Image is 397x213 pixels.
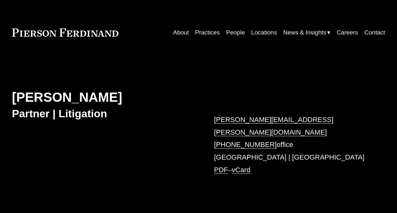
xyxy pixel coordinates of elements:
a: folder dropdown [283,27,330,39]
h2: [PERSON_NAME] [12,89,199,105]
a: vCard [232,166,250,174]
span: News & Insights [283,27,326,38]
a: Practices [195,27,220,39]
h3: Partner | Litigation [12,107,199,120]
a: Careers [337,27,358,39]
p: office [GEOGRAPHIC_DATA] | [GEOGRAPHIC_DATA] – [214,113,370,176]
a: About [173,27,189,39]
a: Locations [251,27,277,39]
a: [PERSON_NAME][EMAIL_ADDRESS][PERSON_NAME][DOMAIN_NAME] [214,116,334,136]
a: Contact [364,27,385,39]
a: [PHONE_NUMBER] [214,141,277,149]
a: PDF [214,166,228,174]
a: People [226,27,245,39]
